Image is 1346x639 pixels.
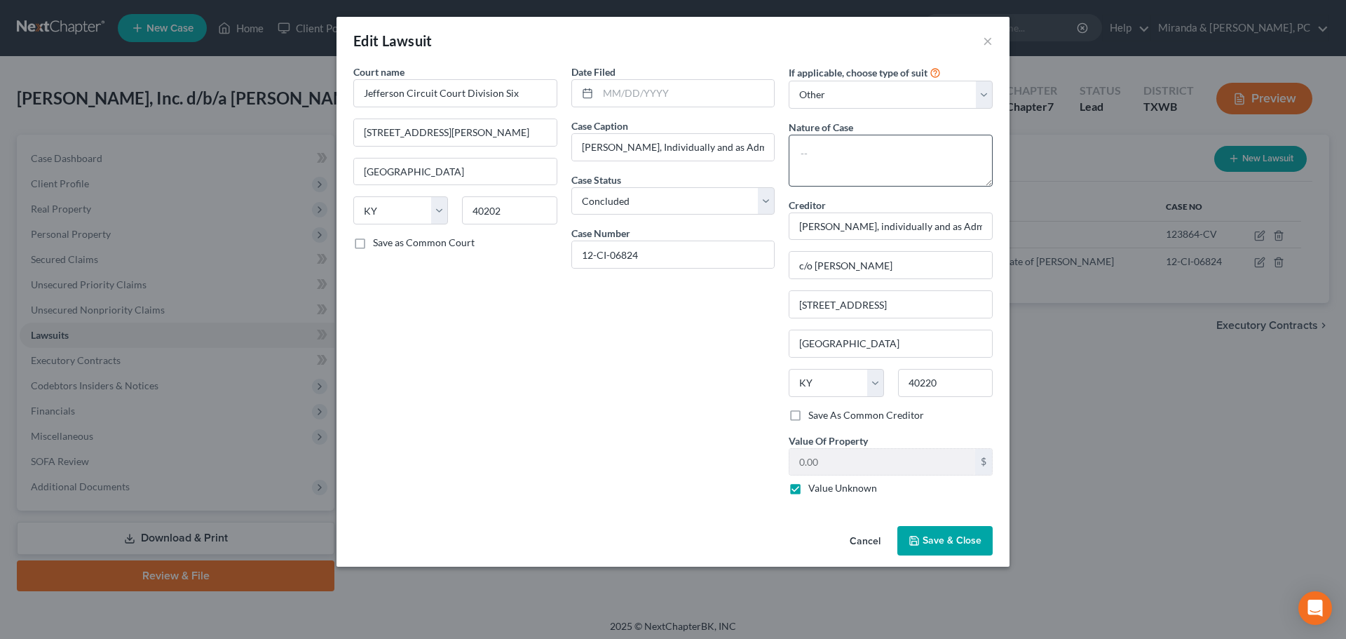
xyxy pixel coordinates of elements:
label: Save as Common Court [373,236,475,250]
button: Save & Close [897,526,993,556]
input: Search court by name... [353,79,557,107]
input: MM/DD/YYYY [598,80,775,107]
label: Value Unknown [808,481,877,495]
input: Apt, Suite, etc... [789,291,992,318]
input: 0.00 [789,449,975,476]
input: Enter zip... [898,369,993,397]
input: Enter city... [789,330,992,357]
span: Save & Close [923,534,981,546]
label: Case Number [571,226,630,241]
input: Search creditor by name... [789,213,993,241]
span: Court name [353,66,405,78]
div: Open Intercom Messenger [1298,591,1332,625]
div: $ [975,449,992,476]
label: Date Filed [571,65,616,79]
span: Creditor [789,199,826,211]
label: Value Of Property [789,433,868,448]
button: Cancel [838,527,892,556]
button: × [983,32,993,49]
label: If applicable, choose type of suit [789,65,927,80]
input: Enter city... [354,159,557,185]
input: Enter address... [789,252,992,278]
input: Enter zip... [462,196,557,224]
input: # [572,241,775,268]
span: Lawsuit [382,32,433,49]
input: -- [572,134,775,161]
label: Nature of Case [789,120,853,135]
label: Case Caption [571,119,628,133]
span: Edit [353,32,379,49]
input: Enter address... [354,119,557,146]
span: Case Status [571,174,621,186]
label: Save As Common Creditor [808,408,924,422]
